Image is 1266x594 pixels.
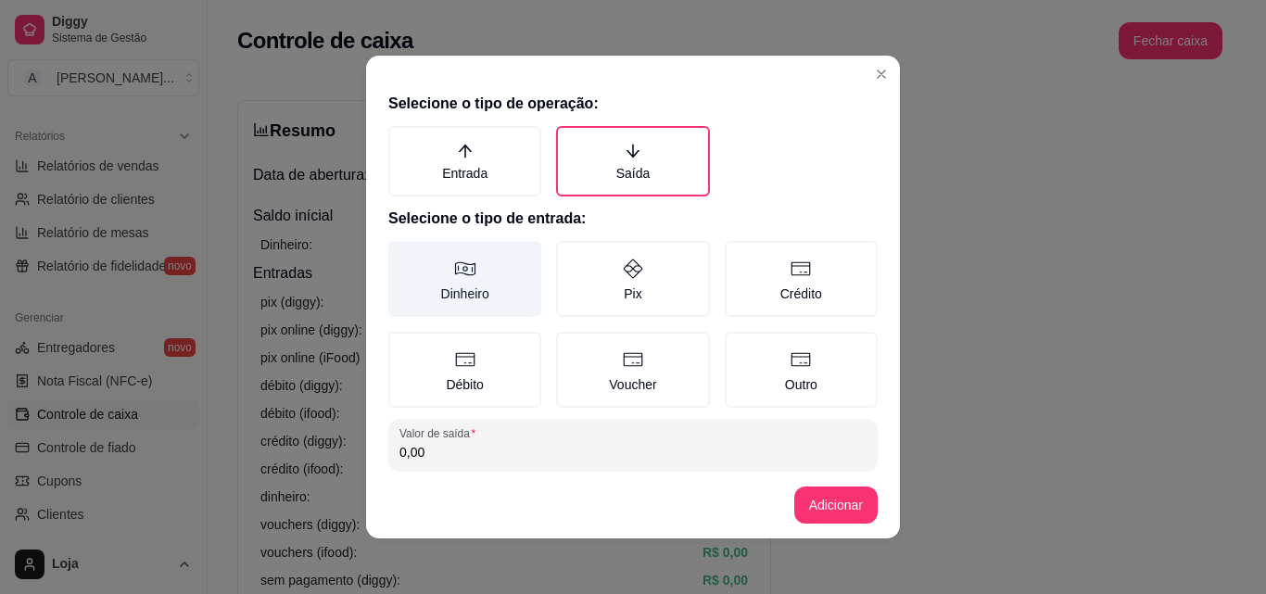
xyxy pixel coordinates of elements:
[388,126,541,196] label: Entrada
[388,332,541,408] label: Débito
[556,332,709,408] label: Voucher
[794,487,878,524] button: Adicionar
[725,332,878,408] label: Outro
[457,143,474,159] span: arrow-up
[388,93,878,115] h2: Selecione o tipo de operação:
[388,208,878,230] h2: Selecione o tipo de entrada:
[399,443,867,461] input: Valor de saída
[556,241,709,317] label: Pix
[867,59,896,89] button: Close
[399,425,482,441] label: Valor de saída
[625,143,641,159] span: arrow-down
[725,241,878,317] label: Crédito
[388,241,541,317] label: Dinheiro
[556,126,709,196] label: Saída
